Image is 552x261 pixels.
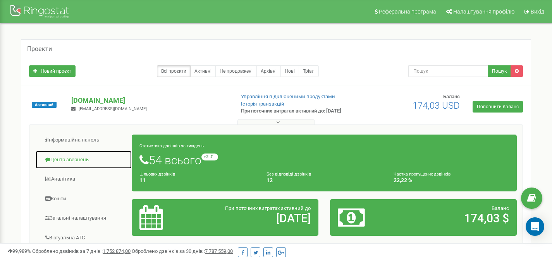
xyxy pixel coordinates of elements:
[443,94,460,99] span: Баланс
[79,106,147,111] span: [EMAIL_ADDRESS][DOMAIN_NAME]
[190,65,216,77] a: Активні
[280,65,299,77] a: Нові
[453,9,514,15] span: Налаштування профілю
[35,150,132,169] a: Центр звернень
[492,205,509,211] span: Баланс
[225,205,311,211] span: При поточних витратах активний до
[201,154,218,160] small: +2
[488,65,511,77] button: Пошук
[139,154,509,167] h1: 54 всього
[71,96,228,106] p: [DOMAIN_NAME]
[394,177,509,183] h4: 22,22 %
[241,101,284,107] a: Історія транзакцій
[139,172,175,177] small: Цільових дзвінків
[408,65,488,77] input: Пошук
[35,170,132,189] a: Аналiтика
[35,209,132,228] a: Загальні налаштування
[32,102,57,108] span: Активний
[157,65,191,77] a: Всі проєкти
[241,94,335,99] a: Управління підключеними продуктами
[241,107,356,115] p: При поточних витратах активний до: [DATE]
[8,248,31,254] span: 99,989%
[35,229,132,247] a: Віртуальна АТС
[200,212,311,225] h2: [DATE]
[27,46,52,53] h5: Проєкти
[531,9,544,15] span: Вихід
[299,65,319,77] a: Тріал
[205,248,233,254] u: 7 787 559,00
[139,143,204,148] small: Статистика дзвінків за тиждень
[29,65,76,77] a: Новий проєкт
[526,217,544,236] div: Open Intercom Messenger
[473,101,523,113] a: Поповнити баланс
[103,248,131,254] u: 1 752 874,00
[35,189,132,208] a: Кошти
[394,172,451,177] small: Частка пропущених дзвінків
[379,9,436,15] span: Реферальна програма
[267,177,382,183] h4: 12
[399,212,509,225] h2: 174,03 $
[132,248,233,254] span: Оброблено дзвінків за 30 днів :
[215,65,257,77] a: Не продовжені
[35,131,132,150] a: Інформаційна панель
[139,177,255,183] h4: 11
[256,65,281,77] a: Архівні
[32,248,131,254] span: Оброблено дзвінків за 7 днів :
[413,100,460,111] span: 174,03 USD
[267,172,311,177] small: Без відповіді дзвінків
